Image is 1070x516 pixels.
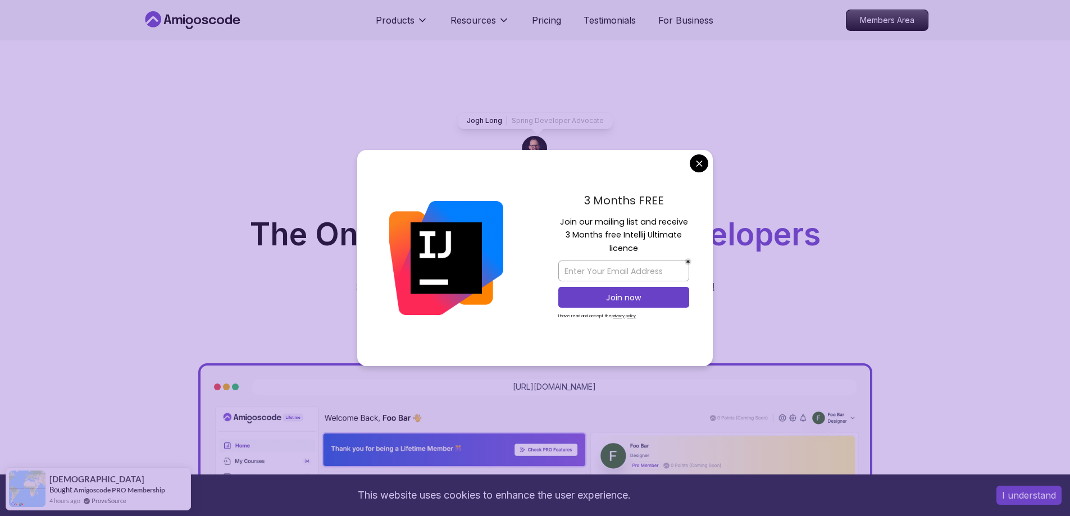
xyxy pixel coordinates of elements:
button: Products [376,13,428,36]
a: [URL][DOMAIN_NAME] [513,381,596,392]
a: ProveSource [92,496,126,505]
p: Products [376,13,415,27]
p: Get unlimited access to coding , , and . Start your journey or level up your career with Amigosco... [347,263,724,295]
span: 4 hours ago [49,496,80,505]
button: Accept cookies [996,486,1062,505]
a: For Business [658,13,713,27]
a: Pricing [532,13,561,27]
div: This website uses cookies to enhance the user experience. [8,483,980,508]
span: Bought [49,485,72,494]
img: josh long [522,136,549,163]
p: Jogh Long [467,116,502,125]
a: Amigoscode PRO Membership [74,486,165,494]
button: Resources [450,13,509,36]
p: Resources [450,13,496,27]
p: Spring Developer Advocate [512,116,604,125]
h1: The One-Stop Platform for [151,219,919,250]
img: provesource social proof notification image [9,471,45,507]
a: Testimonials [584,13,636,27]
span: [DEMOGRAPHIC_DATA] [49,474,144,484]
span: Developers [652,216,821,253]
a: Members Area [846,10,928,31]
p: Members Area [846,10,928,30]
